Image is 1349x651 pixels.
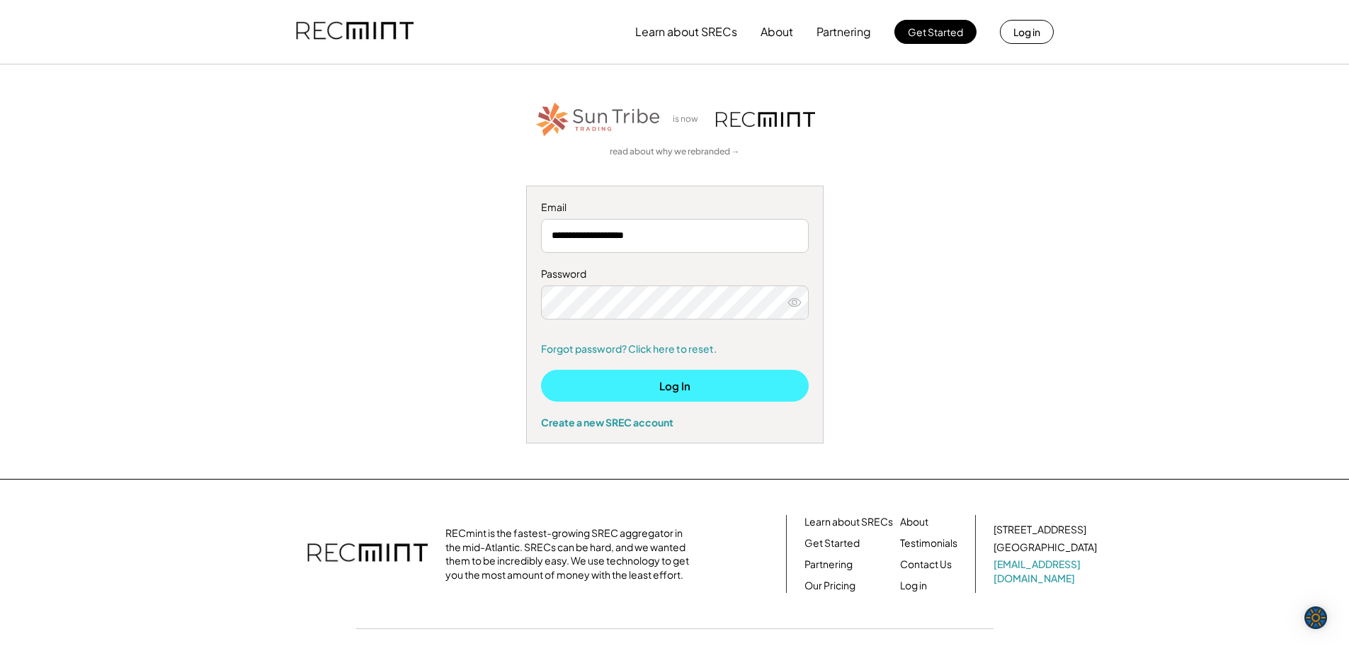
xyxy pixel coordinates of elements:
[445,526,697,582] div: RECmint is the fastest-growing SREC aggregator in the mid-Atlantic. SRECs can be hard, and we wan...
[900,536,957,550] a: Testimonials
[994,540,1097,555] div: [GEOGRAPHIC_DATA]
[900,557,952,572] a: Contact Us
[900,579,927,593] a: Log in
[900,515,928,529] a: About
[804,536,860,550] a: Get Started
[1000,20,1054,44] button: Log in
[610,146,740,158] a: read about why we rebranded →
[804,557,853,572] a: Partnering
[816,18,871,46] button: Partnering
[804,579,855,593] a: Our Pricing
[635,18,737,46] button: Learn about SRECs
[994,557,1100,585] a: [EMAIL_ADDRESS][DOMAIN_NAME]
[296,8,414,56] img: recmint-logotype%403x.png
[669,113,709,125] div: is now
[541,200,809,215] div: Email
[716,112,815,127] img: recmint-logotype%403x.png
[804,515,893,529] a: Learn about SRECs
[307,529,428,579] img: recmint-logotype%403x.png
[535,100,662,139] img: STT_Horizontal_Logo%2B-%2BColor.png
[894,20,977,44] button: Get Started
[541,342,809,356] a: Forgot password? Click here to reset.
[541,370,809,402] button: Log In
[541,267,809,281] div: Password
[541,416,809,429] div: Create a new SREC account
[994,523,1086,537] div: [STREET_ADDRESS]
[761,18,793,46] button: About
